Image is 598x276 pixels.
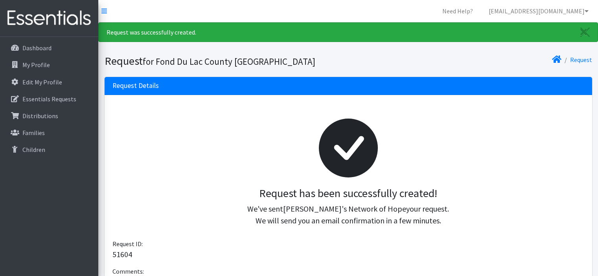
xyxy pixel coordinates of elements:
a: Essentials Requests [3,91,95,107]
p: Children [22,146,45,154]
h3: Request has been successfully created! [119,187,578,200]
h1: Request [105,54,346,68]
a: My Profile [3,57,95,73]
div: Request was successfully created. [98,22,598,42]
p: My Profile [22,61,50,69]
a: Dashboard [3,40,95,56]
p: Dashboard [22,44,52,52]
h3: Request Details [112,82,159,90]
a: Families [3,125,95,141]
img: HumanEssentials [3,5,95,31]
p: Edit My Profile [22,78,62,86]
p: Distributions [22,112,58,120]
a: Close [572,23,598,42]
span: Comments: [112,267,144,275]
span: Request ID: [112,240,143,248]
p: 51604 [112,249,584,260]
span: [PERSON_NAME]'s Network of Hope [283,204,406,214]
a: Request [570,56,592,64]
a: Need Help? [436,3,479,19]
a: Children [3,142,95,157]
p: Families [22,129,45,137]
small: for Fond Du Lac County [GEOGRAPHIC_DATA] [143,56,315,67]
p: We've sent your request. We will send you an email confirmation in a few minutes. [119,203,578,227]
a: Edit My Profile [3,74,95,90]
p: Essentials Requests [22,95,76,103]
a: Distributions [3,108,95,124]
a: [EMAIL_ADDRESS][DOMAIN_NAME] [482,3,595,19]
